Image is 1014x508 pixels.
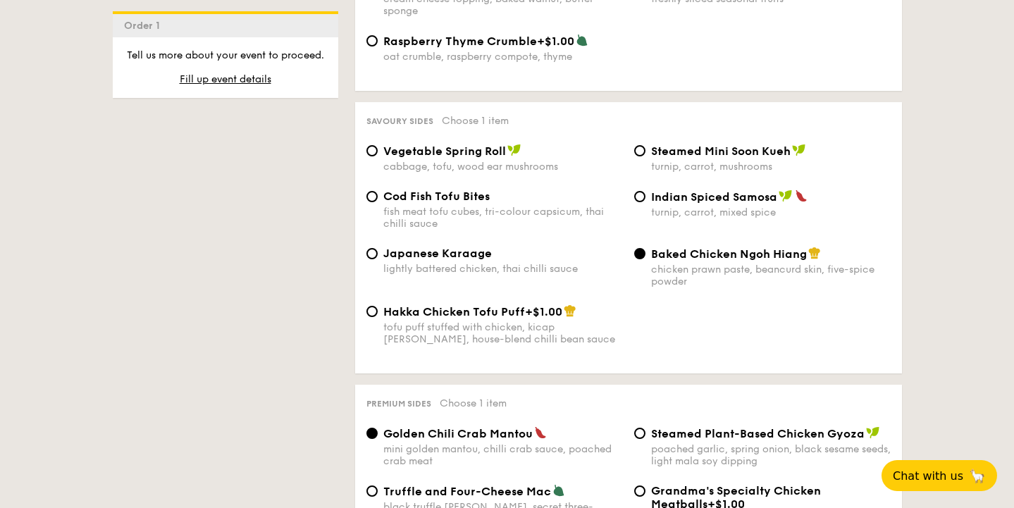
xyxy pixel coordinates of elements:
span: Indian Spiced Samosa [651,190,777,204]
img: icon-spicy.37a8142b.svg [795,190,808,202]
p: Tell us more about your event to proceed. [124,49,327,63]
input: Steamed Mini Soon Kuehturnip, carrot, mushrooms [634,145,645,156]
img: icon-vegetarian.fe4039eb.svg [576,34,588,47]
div: turnip, carrot, mixed spice [651,206,891,218]
div: chicken prawn paste, beancurd skin, five-spice powder [651,264,891,287]
div: cabbage, tofu, wood ear mushrooms [383,161,623,173]
img: icon-vegetarian.fe4039eb.svg [552,484,565,497]
input: Baked Chicken Ngoh Hiangchicken prawn paste, beancurd skin, five-spice powder [634,248,645,259]
input: Vegetable Spring Rollcabbage, tofu, wood ear mushrooms [366,145,378,156]
span: 🦙 [969,468,986,484]
div: mini golden mantou, chilli crab sauce, poached crab meat [383,443,623,467]
input: Indian Spiced Samosaturnip, carrot, mixed spice [634,191,645,202]
span: +$1.00 [537,35,574,48]
span: Baked Chicken Ngoh Hiang [651,247,807,261]
img: icon-vegan.f8ff3823.svg [866,426,880,439]
img: icon-chef-hat.a58ddaea.svg [564,304,576,317]
button: Chat with us🦙 [882,460,997,491]
span: Golden Chili Crab Mantou [383,427,533,440]
input: Steamed Plant-Based Chicken Gyozapoached garlic, spring onion, black sesame seeds, light mala soy... [634,428,645,439]
div: poached garlic, spring onion, black sesame seeds, light mala soy dipping [651,443,891,467]
span: Vegetable Spring Roll [383,144,506,158]
span: Japanese Karaage [383,247,492,260]
span: Cod Fish Tofu Bites [383,190,490,203]
div: turnip, carrot, mushrooms [651,161,891,173]
div: fish meat tofu cubes, tri-colour capsicum, thai chilli sauce [383,206,623,230]
input: Japanese Karaagelightly battered chicken, thai chilli sauce [366,248,378,259]
span: Choose 1 item [440,397,507,409]
input: Grandma's Specialty Chicken Meatballs+$1.00cauliflower, mushroom pink sauce [634,485,645,497]
span: Choose 1 item [442,115,509,127]
img: icon-vegan.f8ff3823.svg [792,144,806,156]
img: icon-chef-hat.a58ddaea.svg [808,247,821,259]
span: Steamed Mini Soon Kueh [651,144,791,158]
input: Cod Fish Tofu Bitesfish meat tofu cubes, tri-colour capsicum, thai chilli sauce [366,191,378,202]
input: Hakka Chicken Tofu Puff+$1.00tofu puff stuffed with chicken, kicap [PERSON_NAME], house-blend chi... [366,306,378,317]
span: Steamed Plant-Based Chicken Gyoza [651,427,865,440]
span: Premium sides [366,399,431,409]
img: icon-spicy.37a8142b.svg [534,426,547,439]
span: Fill up event details [180,73,271,85]
span: Hakka Chicken Tofu Puff [383,305,525,318]
img: icon-vegan.f8ff3823.svg [779,190,793,202]
span: Order 1 [124,20,166,32]
div: tofu puff stuffed with chicken, kicap [PERSON_NAME], house-blend chilli bean sauce [383,321,623,345]
input: Raspberry Thyme Crumble+$1.00oat crumble, raspberry compote, thyme [366,35,378,47]
img: icon-vegan.f8ff3823.svg [507,144,521,156]
span: +$1.00 [525,305,562,318]
span: Chat with us [893,469,963,483]
input: Golden Chili Crab Mantoumini golden mantou, chilli crab sauce, poached crab meat [366,428,378,439]
input: Truffle and Four-Cheese Macblack truffle [PERSON_NAME], secret three-cheese blend, nutmeg [366,485,378,497]
div: oat crumble, raspberry compote, thyme [383,51,623,63]
span: Truffle and Four-Cheese Mac [383,485,551,498]
span: Savoury sides [366,116,433,126]
span: Raspberry Thyme Crumble [383,35,537,48]
div: lightly battered chicken, thai chilli sauce [383,263,623,275]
